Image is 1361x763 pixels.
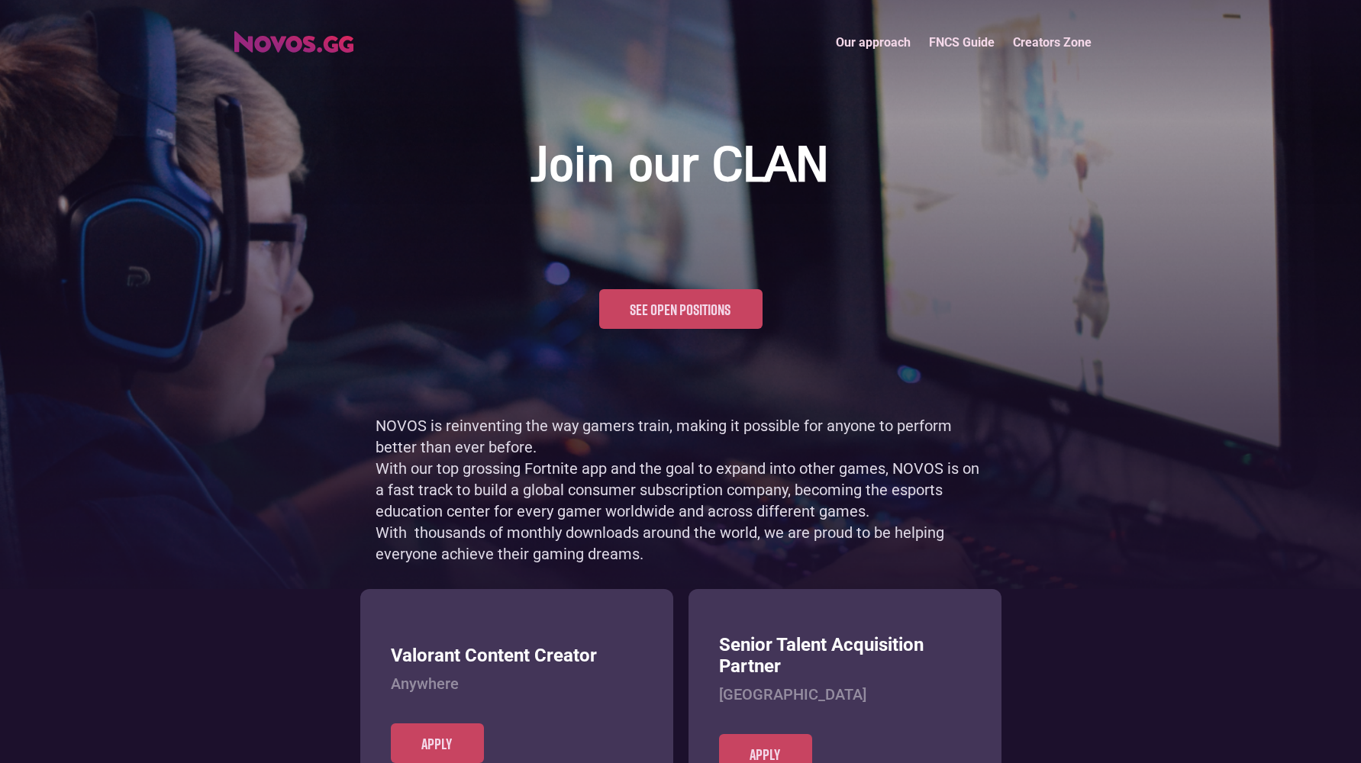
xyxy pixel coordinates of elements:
a: See open positions [599,289,763,329]
h4: Anywhere [391,674,643,693]
a: Our approach [827,26,920,59]
a: Senior Talent Acquisition Partner[GEOGRAPHIC_DATA] [719,634,971,735]
a: Valorant Content CreatorAnywhere [391,645,643,723]
a: Creators Zone [1004,26,1101,59]
h3: Senior Talent Acquisition Partner [719,634,971,678]
a: Apply [391,723,484,763]
a: FNCS Guide [920,26,1004,59]
p: NOVOS is reinventing the way gamers train, making it possible for anyone to perform better than e... [376,415,986,565]
h3: Valorant Content Creator [391,645,643,667]
h4: [GEOGRAPHIC_DATA] [719,685,971,703]
h1: Join our CLAN [533,137,829,198]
